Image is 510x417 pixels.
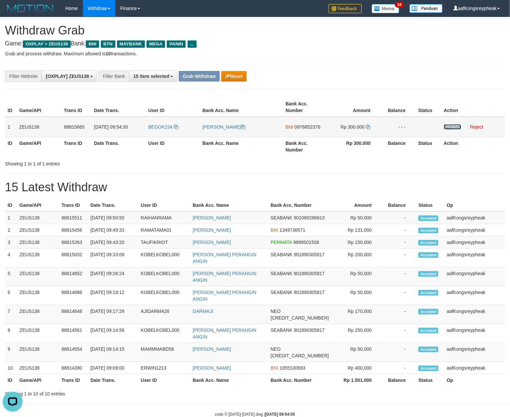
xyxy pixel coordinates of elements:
[382,211,416,224] td: -
[416,374,444,387] th: Status
[190,374,268,387] th: Bank Acc. Name
[293,240,319,245] span: Copy 9899501508 to clipboard
[105,51,111,56] strong: 10
[382,224,416,236] td: -
[382,286,416,305] td: -
[190,199,268,211] th: Bank Acc. Name
[372,4,400,13] img: Button%20Memo.svg
[193,240,231,245] a: [PERSON_NAME]
[193,271,256,283] a: [PERSON_NAME] PERANGIN ANGIN
[444,362,505,374] td: aafKongsreypheak
[92,137,146,156] th: Date Trans.
[410,4,443,13] img: panduan.png
[328,98,381,117] th: Amount
[444,343,505,362] td: aafKongsreypheak
[332,199,382,211] th: Amount
[418,347,438,352] span: Accepted
[444,268,505,286] td: aafKongsreypheak
[59,268,88,286] td: 88814852
[5,3,55,13] img: MOTION_logo.png
[5,286,17,305] td: 6
[271,315,329,321] span: Copy 5859459291049533 to clipboard
[138,374,190,387] th: User ID
[416,98,441,117] th: Status
[179,71,220,82] button: Grab Withdraw
[395,2,404,8] span: 34
[5,249,17,268] td: 4
[381,117,416,137] td: - - -
[441,98,505,117] th: Action
[5,268,17,286] td: 5
[441,137,505,156] th: Action
[138,343,190,362] td: MAMMMABD58
[193,309,213,314] a: DARMAJI
[59,236,88,249] td: 88815263
[59,224,88,236] td: 88815456
[117,40,145,48] span: MAYBANK
[193,252,256,264] a: [PERSON_NAME] PERANGIN ANGIN
[382,374,416,387] th: Balance
[444,286,505,305] td: aafKongsreypheak
[88,324,138,343] td: [DATE] 09:14:56
[193,215,231,220] a: [PERSON_NAME]
[294,215,325,220] span: Copy 901080296813 to clipboard
[416,199,444,211] th: Status
[148,124,178,130] a: BEGOK234
[366,124,371,130] a: Copy 300000 to clipboard
[146,98,200,117] th: User ID
[271,365,278,371] span: BNI
[17,224,59,236] td: ZEUS138
[59,324,88,343] td: 88814561
[17,211,59,224] td: ZEUS138
[271,252,292,257] span: SEABANK
[17,199,59,211] th: Game/API
[286,124,293,130] span: BNI
[17,374,59,387] th: Game/API
[382,268,416,286] td: -
[332,343,382,362] td: Rp 50,000
[271,353,329,358] span: Copy 5859459255810052 to clipboard
[17,305,59,324] td: ZEUS138
[86,40,99,48] span: BNI
[17,249,59,268] td: ZEUS138
[88,211,138,224] td: [DATE] 09:50:50
[17,286,59,305] td: ZEUS138
[294,252,325,257] span: Copy 901890305817 to clipboard
[17,343,59,362] td: ZEUS138
[294,271,325,276] span: Copy 901890305817 to clipboard
[271,346,281,352] span: NEO
[382,343,416,362] td: -
[418,328,438,333] span: Accepted
[17,362,59,374] td: ZEUS138
[193,328,256,339] a: [PERSON_NAME] PERANGIN ANGIN
[61,98,92,117] th: Trans ID
[5,98,17,117] th: ID
[332,362,382,374] td: Rp 400,000
[59,211,88,224] td: 88815511
[5,362,17,374] td: 10
[5,305,17,324] td: 7
[271,309,281,314] span: NEO
[98,71,129,82] div: Filter Bank
[59,343,88,362] td: 88814554
[271,215,292,220] span: SEABANK
[332,374,382,387] th: Rp 1.501.000
[444,124,461,130] a: Approve
[332,249,382,268] td: Rp 200,000
[88,286,138,305] td: [DATE] 09:19:12
[17,117,61,137] td: ZEUS138
[88,343,138,362] td: [DATE] 09:14:15
[203,124,245,130] a: [PERSON_NAME]
[381,98,416,117] th: Balance
[328,137,381,156] th: Rp 300.000
[416,137,441,156] th: Status
[444,324,505,343] td: aafKongsreypheak
[138,199,190,211] th: User ID
[271,240,292,245] span: PERMATA
[271,227,278,233] span: BNI
[17,236,59,249] td: ZEUS138
[332,236,382,249] td: Rp 150,000
[341,124,364,130] span: Rp 300.000
[138,286,190,305] td: KOBELKOBEL000
[200,137,283,156] th: Bank Acc. Name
